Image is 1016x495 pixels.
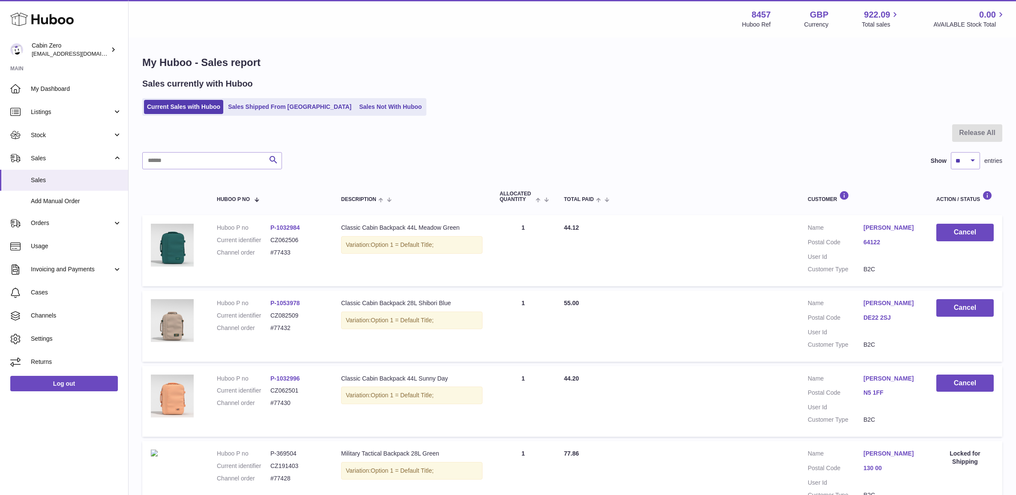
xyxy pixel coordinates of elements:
span: My Dashboard [31,85,122,93]
dt: Customer Type [808,341,863,349]
dt: Postal Code [808,238,863,249]
img: cabinzero-military-military-green_5a582659-a871-4d57-bf19-4041c01f5d28.jpg [151,450,158,456]
dt: Name [808,299,863,309]
strong: GBP [810,9,828,21]
button: Cancel [936,375,994,392]
dt: User Id [808,479,863,487]
a: P-1032996 [270,375,300,382]
td: 1 [491,215,555,286]
span: Option 1 = Default Title; [371,241,434,248]
dd: #77430 [270,399,324,407]
span: 922.09 [864,9,890,21]
span: Add Manual Order [31,197,122,205]
span: 44.20 [564,375,579,382]
div: Variation: [341,236,483,254]
dt: Huboo P no [217,450,270,458]
dt: Current identifier [217,236,270,244]
img: internalAdmin-8457@internal.huboo.com [10,43,23,56]
span: Stock [31,131,113,139]
label: Show [931,157,947,165]
div: Locked for Shipping [936,450,994,466]
a: DE22 2SJ [863,314,919,322]
div: Action / Status [936,191,994,202]
dt: Channel order [217,324,270,332]
dt: Postal Code [808,389,863,399]
span: 55.00 [564,300,579,306]
dt: User Id [808,253,863,261]
dt: Postal Code [808,464,863,474]
dd: CZ191403 [270,462,324,470]
a: P-1032984 [270,224,300,231]
dt: Postal Code [808,314,863,324]
div: Variation: [341,462,483,480]
a: 64122 [863,238,919,246]
span: Cases [31,288,122,297]
dt: Current identifier [217,387,270,395]
div: Classic Cabin Backpack 44L Sunny Day [341,375,483,383]
a: [PERSON_NAME] [863,450,919,458]
div: Huboo Ref [742,21,771,29]
dt: Name [808,375,863,385]
dt: Current identifier [217,312,270,320]
img: CLASSIC-44L-SUNNY-DAY-FRONT.jpg [151,375,194,417]
dd: #77428 [270,474,324,483]
span: Usage [31,242,122,250]
a: N5 1FF [863,389,919,397]
span: 44.12 [564,224,579,231]
a: [PERSON_NAME] [863,375,919,383]
span: Option 1 = Default Title; [371,392,434,399]
button: Cancel [936,299,994,317]
a: 130 00 [863,464,919,472]
dt: Customer Type [808,265,863,273]
dt: Current identifier [217,462,270,470]
span: [EMAIL_ADDRESS][DOMAIN_NAME] [32,50,126,57]
div: Customer [808,191,919,202]
dd: CZ082509 [270,312,324,320]
span: Listings [31,108,113,116]
div: Cabin Zero [32,42,109,58]
dd: #77432 [270,324,324,332]
dt: Huboo P no [217,299,270,307]
div: Variation: [341,312,483,329]
span: Option 1 = Default Title; [371,467,434,474]
span: Settings [31,335,122,343]
dt: Huboo P no [217,224,270,232]
dt: User Id [808,328,863,336]
span: 0.00 [979,9,996,21]
dt: Channel order [217,474,270,483]
a: 922.09 Total sales [862,9,900,29]
div: Variation: [341,387,483,404]
h1: My Huboo - Sales report [142,56,1002,69]
dd: #77433 [270,249,324,257]
a: Sales Shipped From [GEOGRAPHIC_DATA] [225,100,354,114]
td: 1 [491,291,555,362]
span: Total sales [862,21,900,29]
dt: Customer Type [808,416,863,424]
span: 77.86 [564,450,579,457]
dd: B2C [863,341,919,349]
dt: Name [808,450,863,460]
span: Option 1 = Default Title; [371,317,434,324]
a: 0.00 AVAILABLE Stock Total [933,9,1006,29]
dd: P-369504 [270,450,324,458]
a: Log out [10,376,118,391]
a: [PERSON_NAME] [863,299,919,307]
dt: Huboo P no [217,375,270,383]
span: entries [984,157,1002,165]
a: Current Sales with Huboo [144,100,223,114]
span: Description [341,197,376,202]
span: Invoicing and Payments [31,265,113,273]
dd: CZ062506 [270,236,324,244]
span: Total paid [564,197,594,202]
div: Military Tactical Backpack 28L Green [341,450,483,458]
a: Sales Not With Huboo [356,100,425,114]
strong: 8457 [752,9,771,21]
dt: User Id [808,403,863,411]
img: CLASSIC-44L-MEADOW-GREEN-FRONT.jpg [151,224,194,267]
span: ALLOCATED Quantity [500,191,533,202]
span: Sales [31,176,122,184]
div: Currency [804,21,829,29]
td: 1 [491,366,555,437]
dt: Name [808,224,863,234]
span: Returns [31,358,122,366]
